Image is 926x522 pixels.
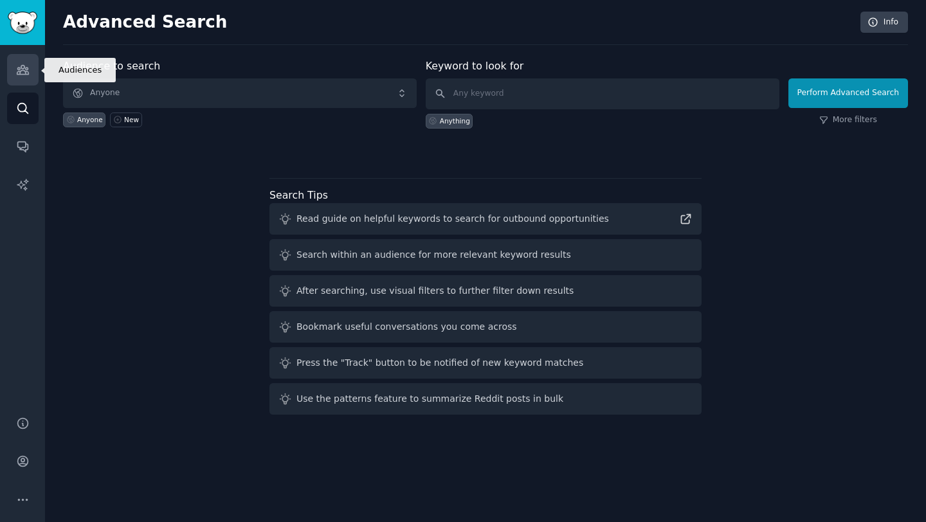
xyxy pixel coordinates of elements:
a: Info [860,12,908,33]
input: Any keyword [426,78,779,109]
label: Audience to search [63,60,160,72]
label: Search Tips [269,189,328,201]
div: Use the patterns feature to summarize Reddit posts in bulk [296,392,563,406]
a: More filters [819,114,877,126]
label: Keyword to look for [426,60,524,72]
a: New [110,113,141,127]
button: Perform Advanced Search [788,78,908,108]
div: Anything [440,116,470,125]
div: Anyone [77,115,103,124]
button: Anyone [63,78,417,108]
div: Search within an audience for more relevant keyword results [296,248,571,262]
div: Bookmark useful conversations you come across [296,320,517,334]
h2: Advanced Search [63,12,853,33]
div: Press the "Track" button to be notified of new keyword matches [296,356,583,370]
div: New [124,115,139,124]
div: Read guide on helpful keywords to search for outbound opportunities [296,212,609,226]
img: GummySearch logo [8,12,37,34]
div: After searching, use visual filters to further filter down results [296,284,574,298]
